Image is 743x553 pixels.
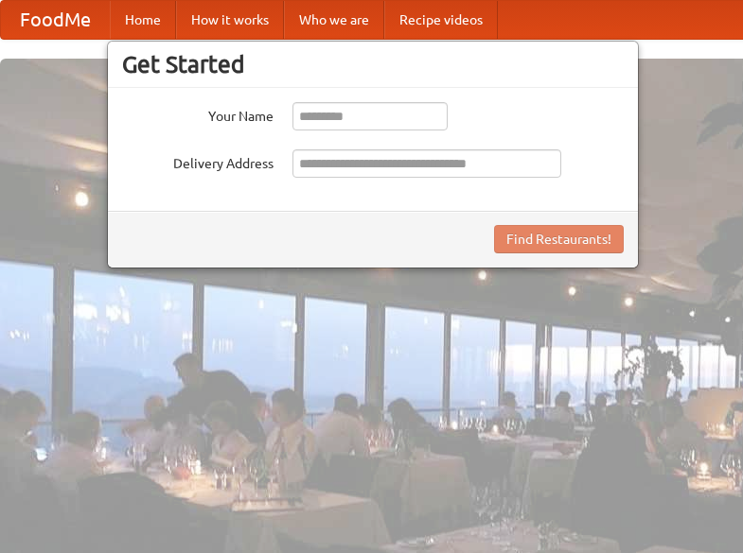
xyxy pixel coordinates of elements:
[122,149,274,173] label: Delivery Address
[122,102,274,126] label: Your Name
[122,50,624,78] h3: Get Started
[1,1,110,39] a: FoodMe
[494,225,624,253] button: Find Restaurants!
[384,1,498,39] a: Recipe videos
[110,1,176,39] a: Home
[176,1,284,39] a: How it works
[284,1,384,39] a: Who we are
